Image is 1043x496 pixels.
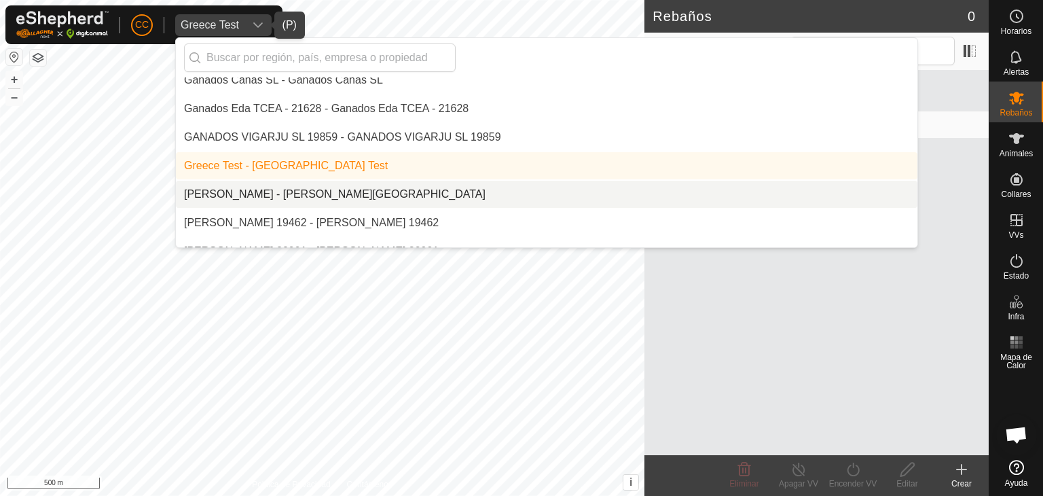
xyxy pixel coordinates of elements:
[934,478,989,490] div: Crear
[6,49,22,65] button: Restablecer Mapa
[176,67,917,94] li: Ganados Canas SL
[993,353,1040,370] span: Mapa de Calor
[176,95,917,122] li: Ganados Eda TCEA - 21628
[16,11,109,39] img: Logo Gallagher
[989,455,1043,493] a: Ayuda
[30,50,46,66] button: Capas del Mapa
[1000,109,1032,117] span: Rebaños
[252,478,330,491] a: Política de Privacidad
[996,414,1037,455] div: Chat abierto
[1000,149,1033,158] span: Animales
[1008,231,1023,239] span: VVs
[629,476,632,488] span: i
[1001,190,1031,198] span: Collares
[6,71,22,88] button: +
[653,8,968,24] h2: Rebaños
[135,18,149,32] span: CC
[1008,313,1024,321] span: Infra
[184,101,469,117] div: Ganados Eda TCEA - 21628 - Ganados Eda TCEA - 21628
[729,479,758,489] span: Eliminar
[771,478,826,490] div: Apagar VV
[244,14,272,36] div: dropdown trigger
[176,124,917,151] li: GANADOS VIGARJU SL 19859
[184,158,388,174] div: Greece Test - [GEOGRAPHIC_DATA] Test
[863,71,989,111] th: VV
[176,209,917,236] li: GREGORIO HERNANDEZ BLAZQUEZ 19462
[184,129,501,145] div: GANADOS VIGARJU SL 19859 - GANADOS VIGARJU SL 19859
[184,215,439,231] div: [PERSON_NAME] 19462 - [PERSON_NAME] 19462
[1004,68,1029,76] span: Alertas
[1005,479,1028,487] span: Ayuda
[968,6,975,26] span: 0
[184,186,486,202] div: [PERSON_NAME] - [PERSON_NAME][GEOGRAPHIC_DATA]
[6,89,22,105] button: –
[880,478,934,490] div: Editar
[181,20,239,31] div: Greece Test
[1004,272,1029,280] span: Estado
[175,14,244,36] span: Greece Test
[347,478,392,491] a: Contáctenos
[176,152,917,179] li: Greece Test
[184,43,456,72] input: Buscar por región, país, empresa o propiedad
[176,181,917,208] li: Alarcia Monja Farm
[184,243,439,260] div: [PERSON_NAME] 20991 - [PERSON_NAME] 20991
[623,475,638,490] button: i
[184,72,383,88] div: Ganados Canas SL - Ganados Canas SL
[176,238,917,265] li: GREGORIO MIGUEL GASPAR TORROBA 20991
[826,478,880,490] div: Encender VV
[1001,27,1031,35] span: Horarios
